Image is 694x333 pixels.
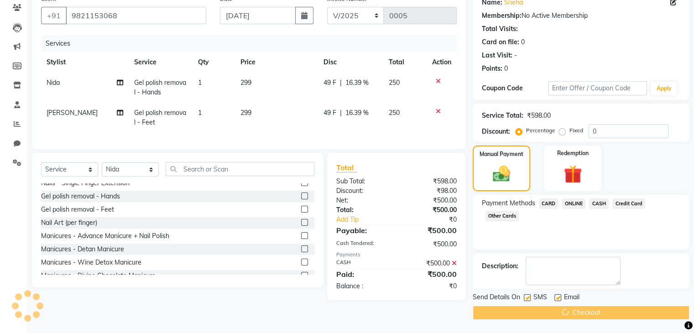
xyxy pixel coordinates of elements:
div: Cash Tendered: [329,239,397,249]
div: ₹598.00 [397,177,464,186]
a: Add Tip [329,215,407,224]
div: ₹500.00 [397,205,464,215]
span: CARD [539,198,558,209]
th: Qty [193,52,235,73]
div: Discount: [482,127,510,136]
span: 16.39 % [345,108,369,118]
div: Service Total: [482,111,523,120]
div: Gel polish removal - Hands [41,192,120,201]
span: 49 F [324,78,336,88]
div: Membership: [482,11,522,21]
div: Manicures - Advance Manicure + Nail Polish [41,231,169,241]
div: Total: [329,205,397,215]
span: Email [564,292,579,304]
div: Gel polish removal - Feet [41,205,114,214]
span: ONLINE [562,198,585,209]
span: [PERSON_NAME] [47,109,98,117]
img: _cash.svg [487,164,516,184]
span: | [340,108,342,118]
span: Total [336,163,357,172]
th: Service [129,52,193,73]
div: ₹98.00 [397,186,464,196]
div: ₹500.00 [397,269,464,280]
span: Gel polish removal - Feet [134,109,186,126]
th: Stylist [41,52,129,73]
span: | [340,78,342,88]
label: Fixed [569,126,583,135]
label: Percentage [526,126,555,135]
span: 250 [389,78,400,87]
button: Apply [651,82,677,95]
div: Description: [482,261,518,271]
div: Manicures - Detan Manicure [41,245,124,254]
div: ₹0 [397,281,464,291]
div: ₹500.00 [397,225,464,236]
input: Enter Offer / Coupon Code [548,81,647,95]
div: Manicures - Wine Detox Manicure [41,258,141,267]
span: 1 [198,78,202,87]
div: Net: [329,196,397,205]
div: Manicures - Divine Chocolate Manicure [41,271,156,281]
div: CASH [329,259,397,268]
div: Nails - Single Finger Extension [41,178,130,188]
span: Other Cards [485,211,519,221]
div: Card on file: [482,37,519,47]
input: Search by Name/Mobile/Email/Code [66,7,206,24]
span: 299 [240,78,251,87]
button: +91 [41,7,67,24]
th: Price [235,52,318,73]
span: 299 [240,109,251,117]
th: Total [383,52,427,73]
div: Balance : [329,281,397,291]
span: 250 [389,109,400,117]
div: Sub Total: [329,177,397,186]
div: Payable: [329,225,397,236]
div: Coupon Code [482,83,548,93]
div: Payments [336,251,457,259]
div: ₹500.00 [397,259,464,268]
th: Disc [318,52,383,73]
div: Last Visit: [482,51,512,60]
div: No Active Membership [482,11,680,21]
div: ₹0 [407,215,463,224]
div: Points: [482,64,502,73]
span: 16.39 % [345,78,369,88]
th: Action [427,52,457,73]
div: Total Visits: [482,24,518,34]
div: ₹598.00 [527,111,551,120]
span: 49 F [324,108,336,118]
div: Paid: [329,269,397,280]
span: CASH [589,198,609,209]
div: - [514,51,517,60]
div: 0 [521,37,525,47]
span: SMS [533,292,547,304]
span: Gel polish removal - Hands [134,78,186,96]
span: Credit Card [612,198,645,209]
div: Nail Art (per finger) [41,218,97,228]
span: Send Details On [473,292,520,304]
input: Search or Scan [166,162,314,176]
label: Manual Payment [480,150,523,158]
div: Discount: [329,186,397,196]
div: ₹500.00 [397,239,464,249]
div: Services [42,35,464,52]
div: 0 [504,64,508,73]
span: 1 [198,109,202,117]
span: Nida [47,78,60,87]
div: ₹500.00 [397,196,464,205]
label: Redemption [557,149,589,157]
span: Payment Methods [482,198,535,208]
img: _gift.svg [558,163,588,186]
